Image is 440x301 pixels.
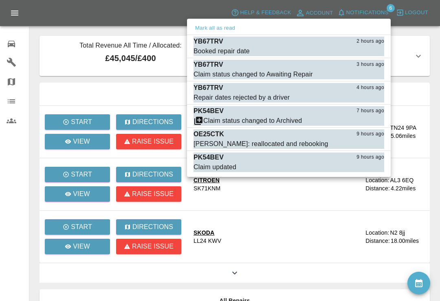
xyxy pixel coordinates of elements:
span: 3 hours ago [356,61,384,69]
div: Claim status changed to Archived [203,116,302,126]
span: 7 hours ago [356,107,384,115]
span: 2 hours ago [356,37,384,46]
div: Booked repair date [194,46,250,56]
span: 9 hours ago [356,130,384,138]
div: [PERSON_NAME]: reallocated and rebooking [194,139,328,149]
p: PK54BEV [194,106,224,116]
div: Repair dates rejected by a driver [194,93,290,103]
p: YB67TRV [194,83,223,93]
p: YB67TRV [194,37,223,46]
div: Claim status changed to Awaiting Repair [194,70,313,79]
span: 9 hours ago [356,153,384,161]
p: PK54BEV [194,153,224,162]
span: 4 hours ago [356,84,384,92]
p: OE25CTK [194,129,224,139]
button: Mark all as read [194,24,237,33]
div: Claim updated [194,162,236,172]
p: YB67TRV [194,60,223,70]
